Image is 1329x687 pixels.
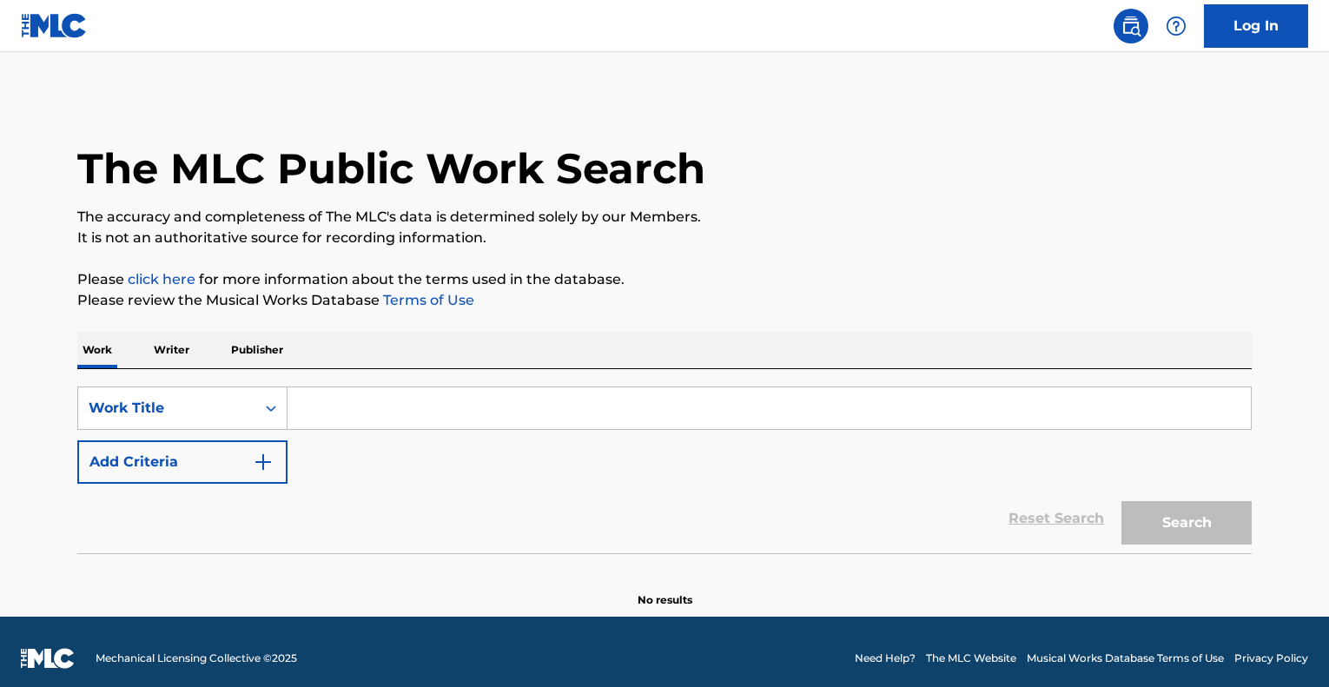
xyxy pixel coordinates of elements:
[1114,9,1148,43] a: Public Search
[149,332,195,368] p: Writer
[1121,16,1141,36] img: search
[77,386,1252,553] form: Search Form
[128,271,195,287] a: click here
[77,332,117,368] p: Work
[21,648,75,669] img: logo
[926,651,1016,666] a: The MLC Website
[96,651,297,666] span: Mechanical Licensing Collective © 2025
[855,651,916,666] a: Need Help?
[21,13,88,38] img: MLC Logo
[77,207,1252,228] p: The accuracy and completeness of The MLC's data is determined solely by our Members.
[77,269,1252,290] p: Please for more information about the terms used in the database.
[1027,651,1224,666] a: Musical Works Database Terms of Use
[77,142,705,195] h1: The MLC Public Work Search
[1204,4,1308,48] a: Log In
[77,440,288,484] button: Add Criteria
[1159,9,1193,43] div: Help
[638,571,692,608] p: No results
[253,452,274,472] img: 9d2ae6d4665cec9f34b9.svg
[1166,16,1187,36] img: help
[89,398,245,419] div: Work Title
[1234,651,1308,666] a: Privacy Policy
[77,228,1252,248] p: It is not an authoritative source for recording information.
[77,290,1252,311] p: Please review the Musical Works Database
[226,332,288,368] p: Publisher
[380,292,474,308] a: Terms of Use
